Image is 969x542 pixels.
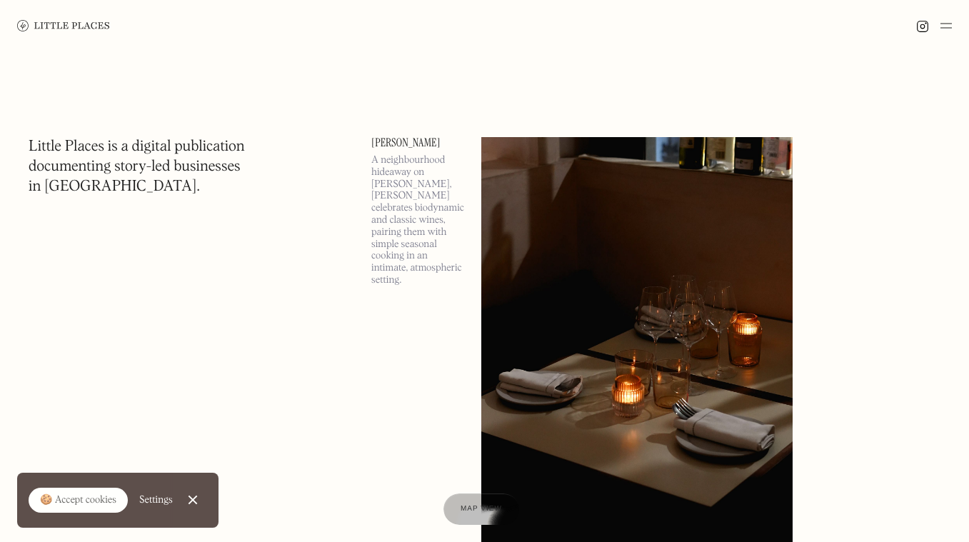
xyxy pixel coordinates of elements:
[40,493,116,508] div: 🍪 Accept cookies
[139,484,173,516] a: Settings
[461,505,502,513] span: Map view
[443,493,519,525] a: Map view
[371,137,464,149] a: [PERSON_NAME]
[179,486,207,514] a: Close Cookie Popup
[29,137,245,197] h1: Little Places is a digital publication documenting story-led businesses in [GEOGRAPHIC_DATA].
[139,495,173,505] div: Settings
[371,154,464,286] p: A neighbourhood hideaway on [PERSON_NAME], [PERSON_NAME] celebrates biodynamic and classic wines,...
[29,488,128,513] a: 🍪 Accept cookies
